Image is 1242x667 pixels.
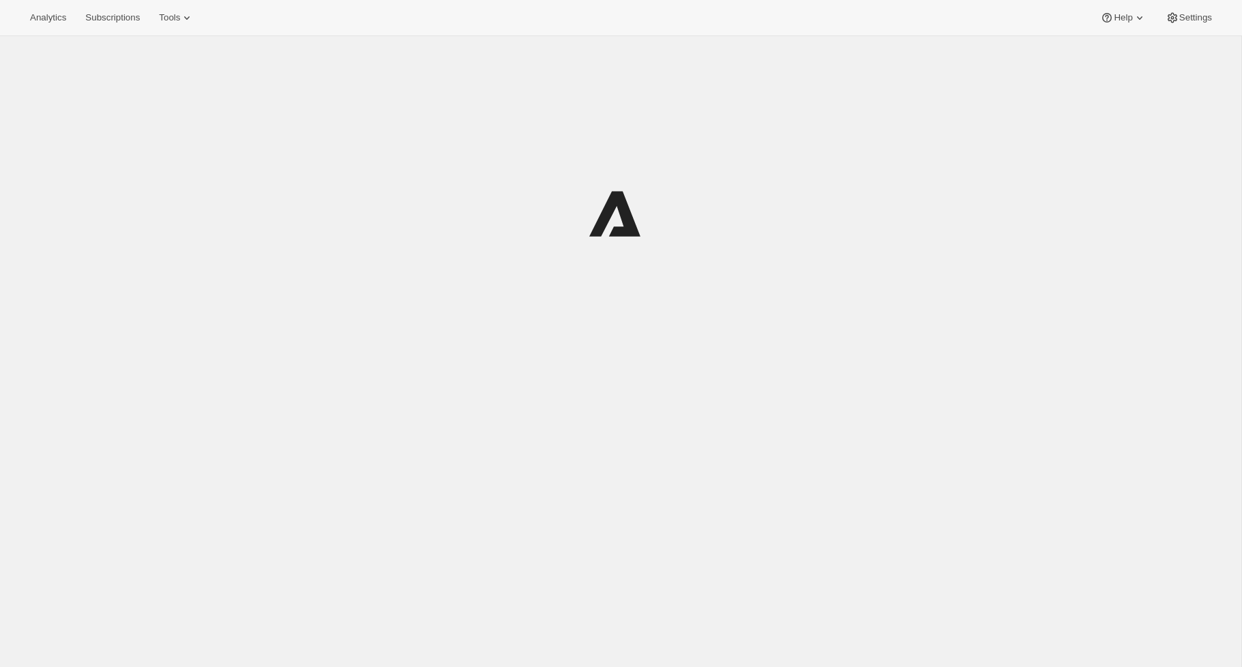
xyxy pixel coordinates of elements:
span: Tools [159,12,180,23]
button: Analytics [22,8,74,27]
span: Subscriptions [85,12,140,23]
span: Help [1114,12,1132,23]
span: Analytics [30,12,66,23]
button: Help [1092,8,1154,27]
button: Settings [1157,8,1220,27]
span: Settings [1179,12,1212,23]
button: Tools [151,8,202,27]
button: Subscriptions [77,8,148,27]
